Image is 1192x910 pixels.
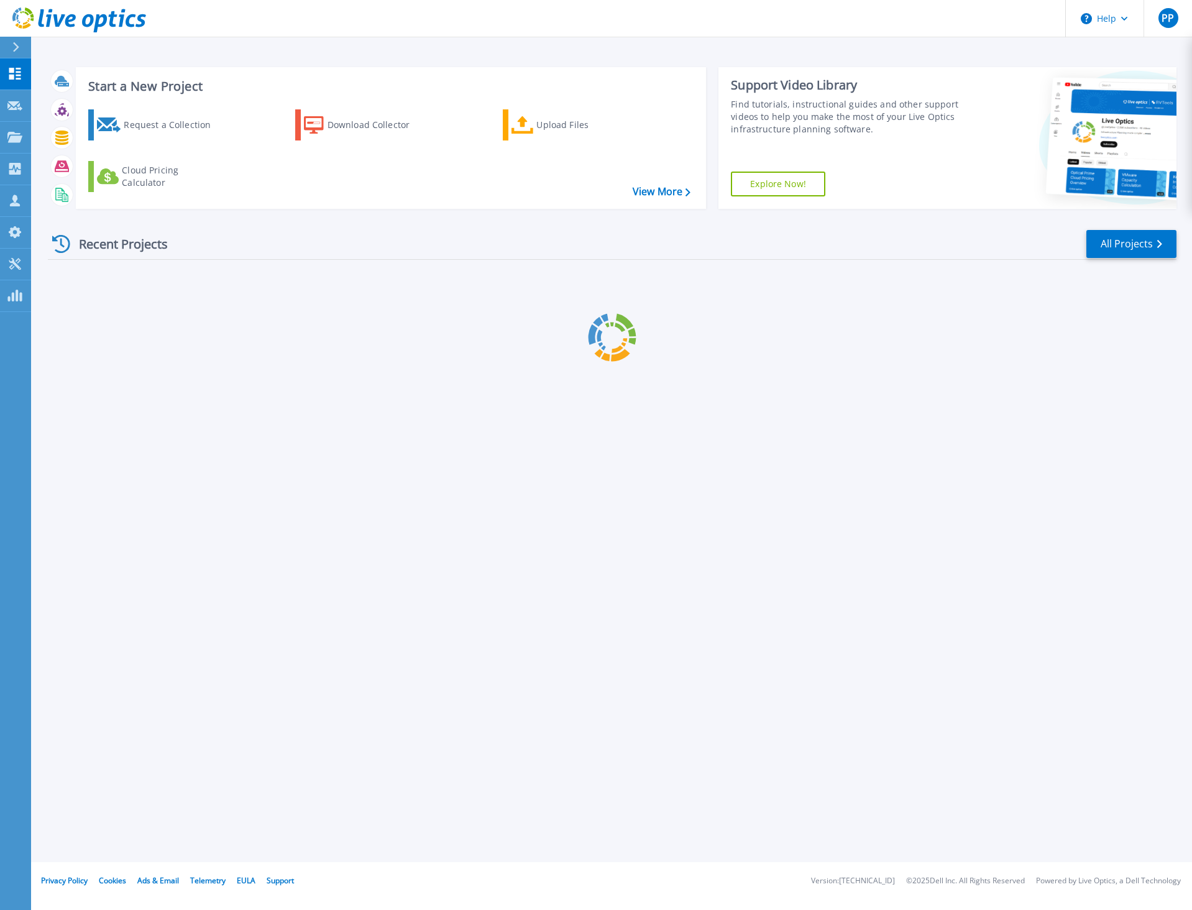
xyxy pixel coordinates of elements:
a: Support [267,875,294,886]
div: Recent Projects [48,229,185,259]
a: Privacy Policy [41,875,88,886]
a: Upload Files [503,109,641,140]
div: Support Video Library [731,77,965,93]
li: Version: [TECHNICAL_ID] [811,877,895,885]
a: Telemetry [190,875,226,886]
div: Upload Files [536,113,636,137]
a: View More [633,186,690,198]
a: Cloud Pricing Calculator [88,161,227,192]
h3: Start a New Project [88,80,690,93]
a: Request a Collection [88,109,227,140]
div: Download Collector [328,113,427,137]
li: © 2025 Dell Inc. All Rights Reserved [906,877,1025,885]
a: Explore Now! [731,172,825,196]
a: Ads & Email [137,875,179,886]
a: All Projects [1086,230,1176,258]
div: Cloud Pricing Calculator [122,164,221,189]
span: PP [1162,13,1174,23]
a: Download Collector [295,109,434,140]
div: Find tutorials, instructional guides and other support videos to help you make the most of your L... [731,98,965,136]
li: Powered by Live Optics, a Dell Technology [1036,877,1181,885]
a: EULA [237,875,255,886]
a: Cookies [99,875,126,886]
div: Request a Collection [124,113,223,137]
